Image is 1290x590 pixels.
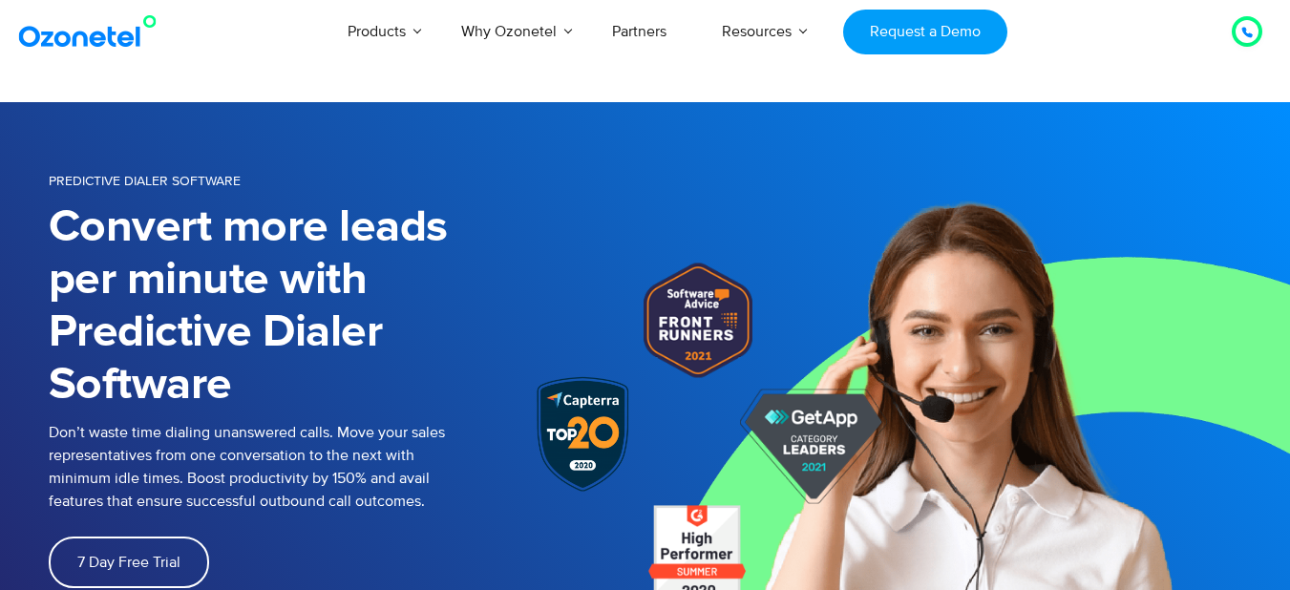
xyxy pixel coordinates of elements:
p: Don’t waste time dialing unanswered calls. Move your sales representatives from one conversation ... [49,421,478,513]
h1: Convert more leads per minute with Predictive Dialer Software [49,201,467,411]
span: PREDICTIVE DIALER SOFTWARE [49,173,241,189]
span: 7 Day Free Trial [77,555,180,570]
a: Request a Demo [843,10,1006,54]
a: 7 Day Free Trial [49,537,209,588]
